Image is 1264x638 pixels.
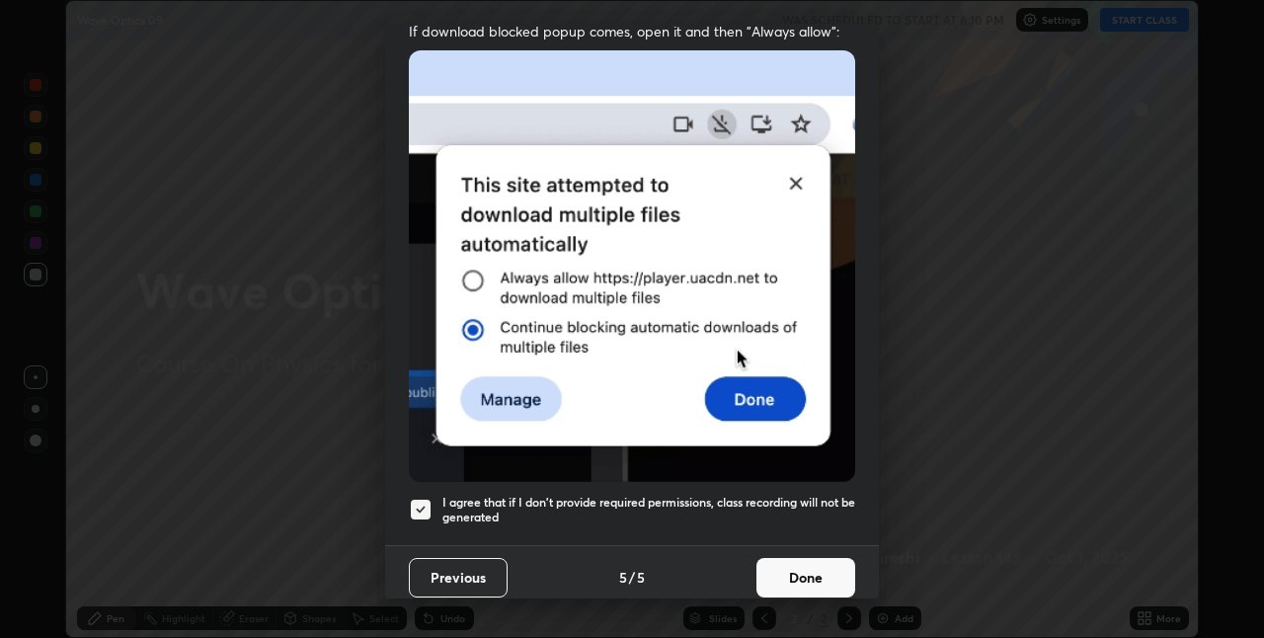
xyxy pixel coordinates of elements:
button: Previous [409,558,508,598]
h4: 5 [637,567,645,588]
h4: 5 [619,567,627,588]
h4: / [629,567,635,588]
img: downloads-permission-blocked.gif [409,50,855,482]
span: If download blocked popup comes, open it and then "Always allow": [409,22,855,40]
button: Done [756,558,855,598]
h5: I agree that if I don't provide required permissions, class recording will not be generated [442,495,855,525]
